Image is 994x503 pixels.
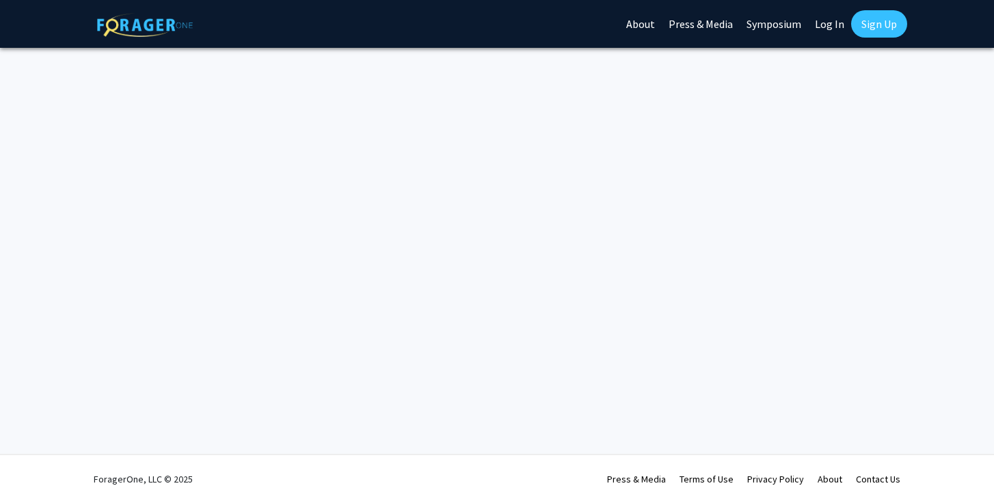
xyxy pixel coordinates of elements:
a: About [818,473,842,485]
a: Terms of Use [680,473,734,485]
a: Privacy Policy [747,473,804,485]
img: ForagerOne Logo [97,13,193,37]
a: Contact Us [856,473,900,485]
a: Sign Up [851,10,907,38]
a: Press & Media [607,473,666,485]
div: ForagerOne, LLC © 2025 [94,455,193,503]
